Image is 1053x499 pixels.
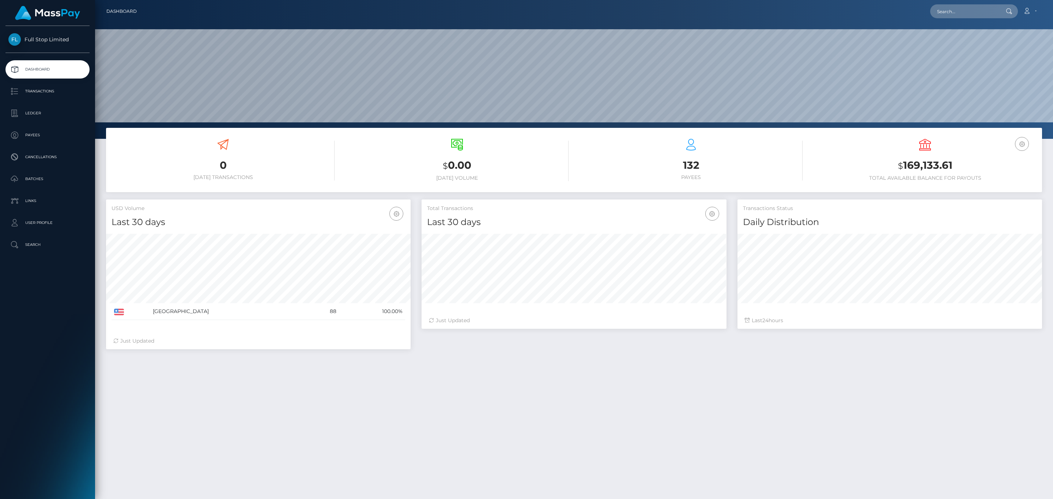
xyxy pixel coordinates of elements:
h6: [DATE] Transactions [112,174,335,180]
a: Dashboard [5,60,90,79]
h6: [DATE] Volume [346,175,569,181]
a: Batches [5,170,90,188]
input: Search... [930,4,999,18]
h3: 169,133.61 [814,158,1037,173]
h6: Total Available Balance for Payouts [814,175,1037,181]
a: Payees [5,126,90,144]
p: Transactions [8,86,87,97]
h3: 0.00 [346,158,569,173]
td: [GEOGRAPHIC_DATA] [150,303,309,320]
td: 88 [309,303,339,320]
h4: Daily Distribution [743,216,1037,229]
p: Dashboard [8,64,87,75]
h4: Last 30 days [427,216,721,229]
a: Transactions [5,82,90,100]
p: User Profile [8,217,87,228]
h3: 132 [580,158,803,172]
span: Full Stop Limited [5,36,90,43]
p: Ledger [8,108,87,119]
img: MassPay Logo [15,6,80,20]
h5: USD Volume [112,205,405,212]
h6: Payees [580,174,803,180]
small: $ [443,161,448,171]
a: User Profile [5,214,90,232]
span: 24 [762,317,769,324]
img: US.png [114,309,124,315]
p: Links [8,195,87,206]
a: Search [5,236,90,254]
div: Just Updated [113,337,403,345]
p: Batches [8,174,87,184]
p: Search [8,239,87,250]
a: Links [5,192,90,210]
small: $ [898,161,903,171]
a: Ledger [5,104,90,122]
img: Full Stop Limited [8,33,21,46]
div: Last hours [745,317,1035,324]
a: Dashboard [106,4,137,19]
div: Just Updated [429,317,719,324]
a: Cancellations [5,148,90,166]
h5: Total Transactions [427,205,721,212]
h4: Last 30 days [112,216,405,229]
h3: 0 [112,158,335,172]
h5: Transactions Status [743,205,1037,212]
p: Payees [8,130,87,141]
p: Cancellations [8,152,87,163]
td: 100.00% [339,303,405,320]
